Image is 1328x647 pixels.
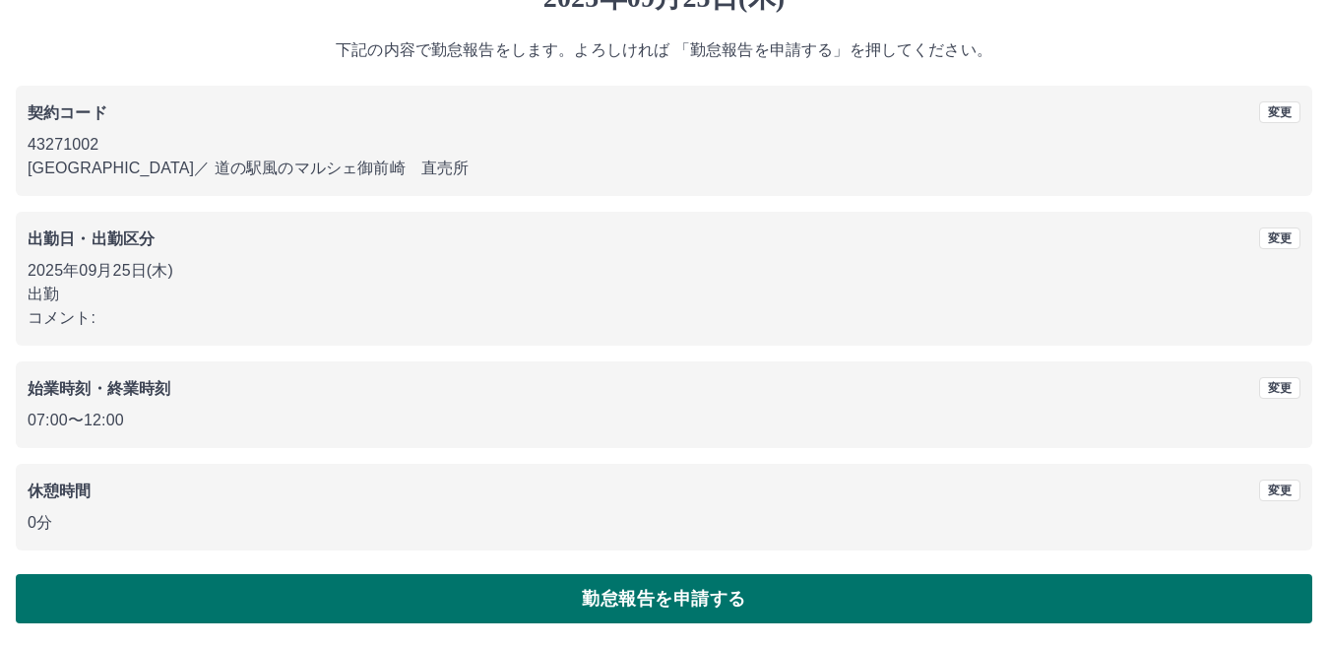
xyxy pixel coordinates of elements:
[28,104,107,121] b: 契約コード
[28,511,1300,535] p: 0分
[28,133,1300,157] p: 43271002
[1259,227,1300,249] button: 変更
[28,157,1300,180] p: [GEOGRAPHIC_DATA] ／ 道の駅風のマルシェ御前崎 直売所
[16,38,1312,62] p: 下記の内容で勤怠報告をします。よろしければ 「勤怠報告を申請する」を押してください。
[28,409,1300,432] p: 07:00 〜 12:00
[28,259,1300,283] p: 2025年09月25日(木)
[28,306,1300,330] p: コメント:
[28,230,155,247] b: 出勤日・出勤区分
[28,283,1300,306] p: 出勤
[1259,101,1300,123] button: 変更
[28,483,92,499] b: 休憩時間
[1259,377,1300,399] button: 変更
[1259,480,1300,501] button: 変更
[16,574,1312,623] button: 勤怠報告を申請する
[28,380,170,397] b: 始業時刻・終業時刻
